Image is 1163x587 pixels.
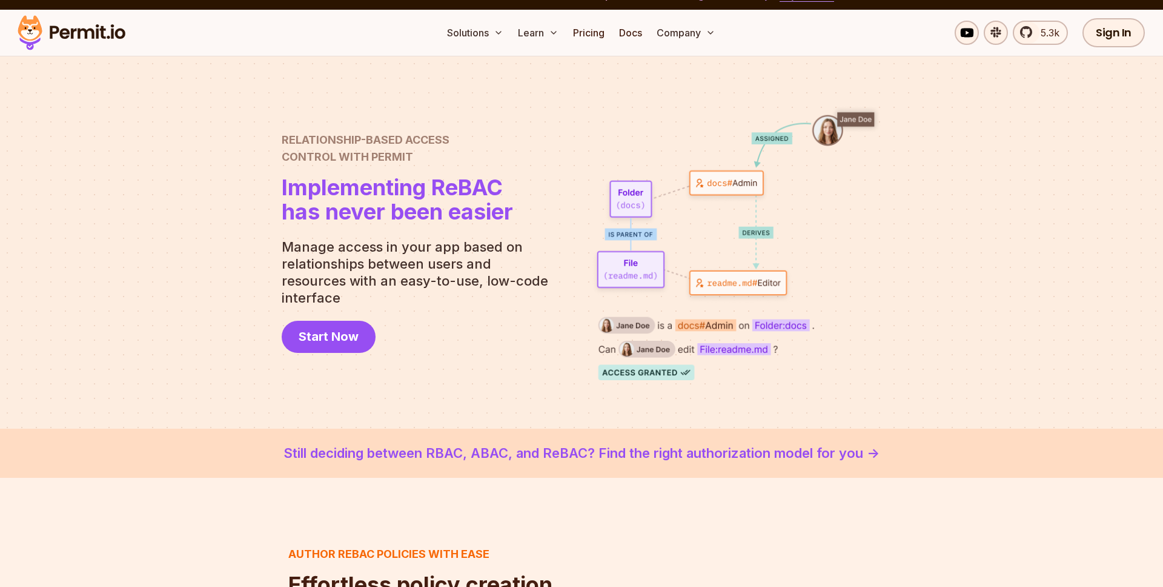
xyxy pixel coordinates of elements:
[568,21,609,45] a: Pricing
[282,175,513,224] h1: has never been easier
[299,328,359,345] span: Start Now
[652,21,720,45] button: Company
[282,238,558,306] p: Manage access in your app based on relationships between users and resources with an easy-to-use,...
[1033,25,1059,40] span: 5.3k
[29,443,1134,463] a: Still deciding between RBAC, ABAC, and ReBAC? Find the right authorization model for you ->
[513,21,563,45] button: Learn
[12,12,131,53] img: Permit logo
[288,546,552,563] h3: Author ReBAC policies with ease
[1082,18,1145,47] a: Sign In
[282,321,376,353] a: Start Now
[614,21,647,45] a: Docs
[282,175,513,200] span: Implementing ReBAC
[282,132,513,149] span: Relationship-Based Access
[1013,21,1068,45] a: 5.3k
[442,21,508,45] button: Solutions
[282,132,513,166] h2: Control with Permit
